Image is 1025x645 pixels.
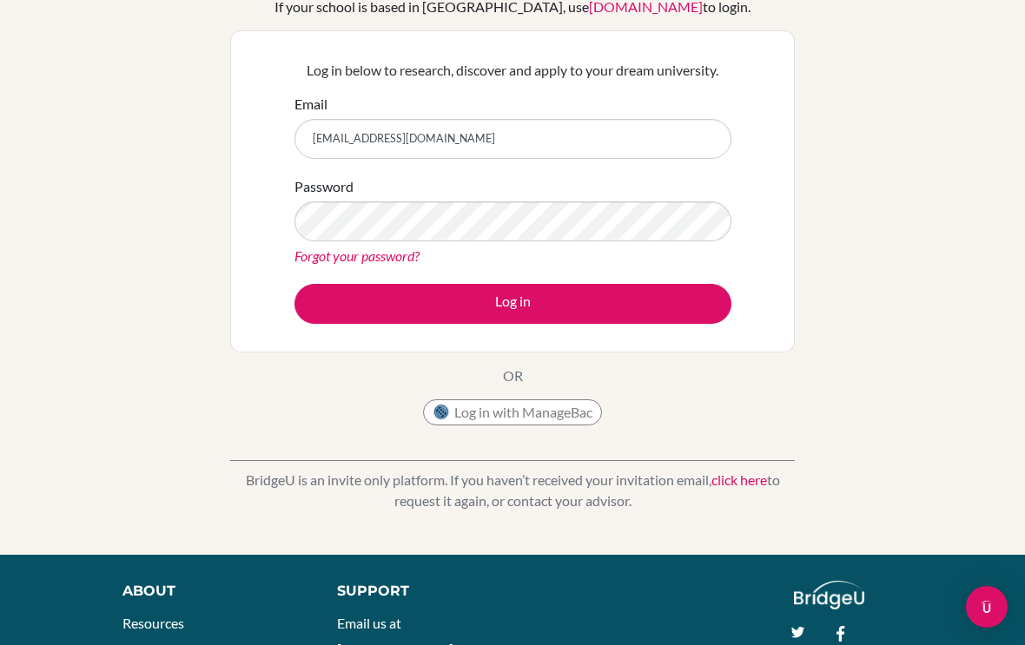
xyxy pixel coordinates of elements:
[294,60,731,81] p: Log in below to research, discover and apply to your dream university.
[503,365,523,386] p: OR
[294,247,420,264] a: Forgot your password?
[294,176,354,197] label: Password
[122,581,298,602] div: About
[794,581,864,609] img: logo_white@2x-f4f0deed5e89b7ecb1c2cc34c3e3d731f90f0f143d5ea2071677605dd97b5244.png
[230,470,795,511] p: BridgeU is an invite only platform. If you haven’t received your invitation email, to request it ...
[711,471,767,488] a: click here
[122,615,184,631] a: Resources
[423,399,602,425] button: Log in with ManageBac
[294,94,327,115] label: Email
[294,284,731,324] button: Log in
[966,586,1008,628] div: Open Intercom Messenger
[337,581,496,602] div: Support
